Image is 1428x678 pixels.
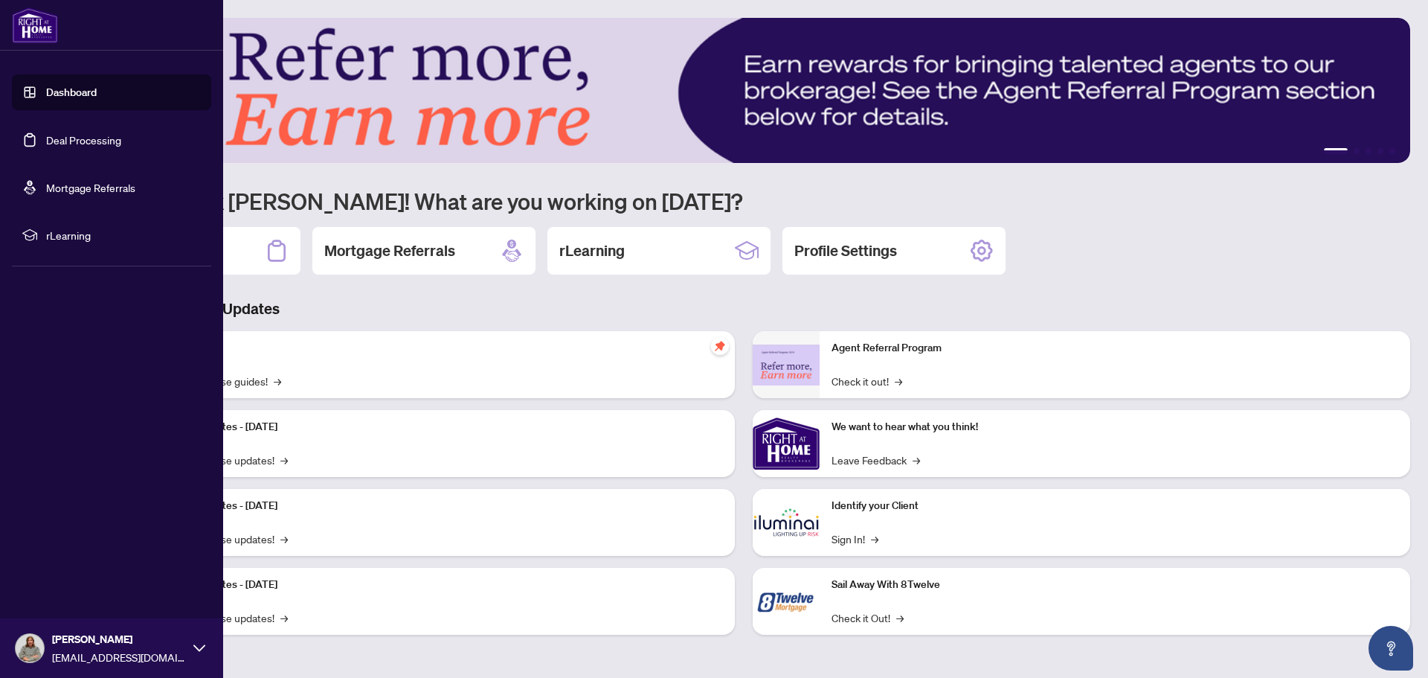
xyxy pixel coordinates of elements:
button: 4 [1377,148,1383,154]
span: → [280,531,288,547]
img: logo [12,7,58,43]
a: Sign In!→ [832,531,878,547]
span: → [896,610,904,626]
img: Agent Referral Program [753,345,820,386]
span: → [913,452,920,468]
span: → [280,452,288,468]
p: Platform Updates - [DATE] [156,419,723,435]
img: Profile Icon [16,634,44,662]
a: Check it Out!→ [832,610,904,626]
h2: Profile Settings [794,240,897,261]
a: Mortgage Referrals [46,181,135,194]
a: Deal Processing [46,133,121,147]
span: → [871,531,878,547]
p: Identify your Client [832,498,1398,514]
h2: Mortgage Referrals [324,240,455,261]
p: Platform Updates - [DATE] [156,577,723,593]
span: [EMAIL_ADDRESS][DOMAIN_NAME] [52,649,186,665]
p: Self-Help [156,340,723,356]
h1: Welcome back [PERSON_NAME]! What are you working on [DATE]? [77,187,1410,215]
a: Leave Feedback→ [832,452,920,468]
p: Platform Updates - [DATE] [156,498,723,514]
span: → [280,610,288,626]
span: [PERSON_NAME] [52,631,186,647]
p: We want to hear what you think! [832,419,1398,435]
span: rLearning [46,227,201,243]
button: 3 [1366,148,1371,154]
h2: rLearning [559,240,625,261]
h3: Brokerage & Industry Updates [77,298,1410,319]
button: 5 [1389,148,1395,154]
img: Sail Away With 8Twelve [753,568,820,635]
button: 2 [1354,148,1360,154]
button: 1 [1324,148,1348,154]
a: Dashboard [46,86,97,99]
span: pushpin [711,337,729,355]
img: We want to hear what you think! [753,410,820,477]
img: Identify your Client [753,489,820,556]
img: Slide 0 [77,18,1410,163]
p: Sail Away With 8Twelve [832,577,1398,593]
span: → [274,373,281,389]
span: → [895,373,902,389]
button: Open asap [1368,626,1413,671]
p: Agent Referral Program [832,340,1398,356]
a: Check it out!→ [832,373,902,389]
